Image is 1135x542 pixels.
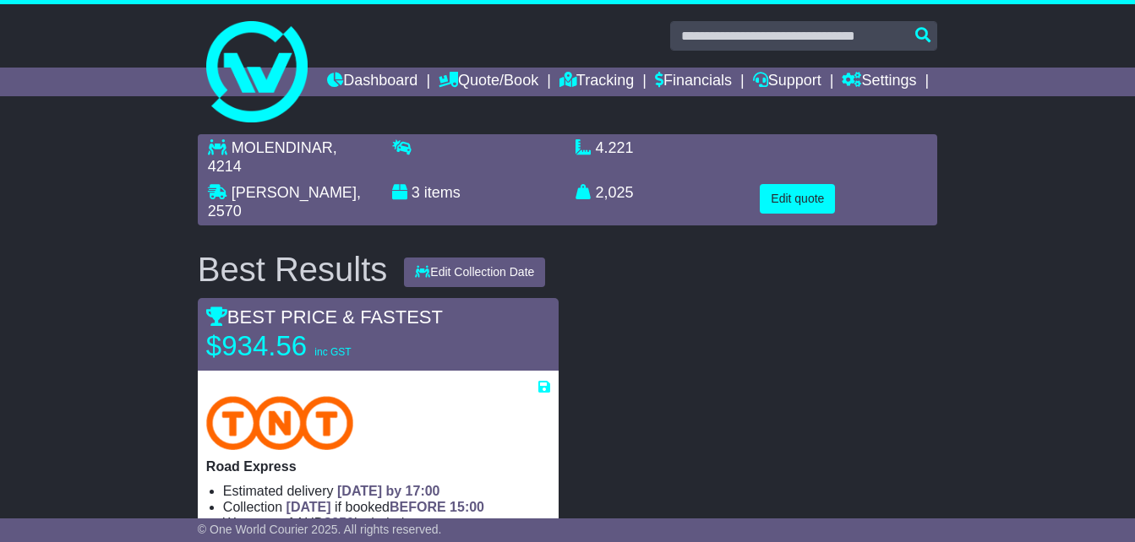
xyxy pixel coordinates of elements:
[208,139,337,175] span: , 4214
[655,68,732,96] a: Financials
[337,484,440,498] span: [DATE] by 17:00
[424,184,461,201] span: items
[439,68,538,96] a: Quote/Book
[206,458,551,474] p: Road Express
[206,329,417,363] p: $934.56
[404,257,545,287] button: Edit Collection Date
[223,499,551,515] li: Collection
[232,184,357,201] span: [PERSON_NAME]
[760,184,835,214] button: Edit quote
[232,139,333,156] span: MOLENDINAR
[327,68,417,96] a: Dashboard
[842,68,916,96] a: Settings
[223,483,551,499] li: Estimated delivery
[206,306,443,328] span: BEST PRICE & FASTEST
[206,396,353,450] img: TNT Domestic: Road Express
[286,500,331,514] span: [DATE]
[559,68,634,96] a: Tracking
[390,500,446,514] span: BEFORE
[208,184,361,220] span: , 2570
[450,500,484,514] span: 15:00
[314,346,351,358] span: inc GST
[753,68,821,96] a: Support
[331,516,354,530] span: 250
[596,139,634,156] span: 4.221
[324,516,354,530] span: $
[223,515,551,531] li: Warranty of AUD included.
[596,184,634,201] span: 2,025
[198,523,442,536] span: © One World Courier 2025. All rights reserved.
[286,500,484,514] span: if booked
[412,184,420,201] span: 3
[189,251,396,288] div: Best Results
